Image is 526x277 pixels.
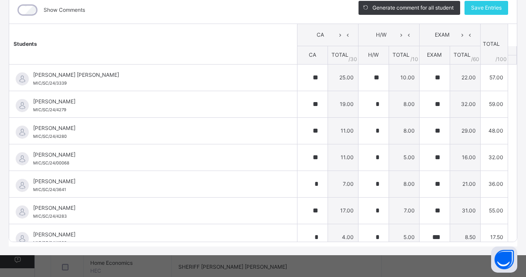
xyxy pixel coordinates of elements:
[16,152,29,165] img: default.svg
[389,117,419,144] td: 8.00
[328,144,358,171] td: 11.00
[389,91,419,117] td: 8.00
[33,124,277,132] span: [PERSON_NAME]
[16,179,29,192] img: default.svg
[427,51,442,58] span: EXAM
[331,51,348,58] span: TOTAL
[33,178,277,185] span: [PERSON_NAME]
[309,51,316,58] span: CA
[33,71,277,79] span: [PERSON_NAME] [PERSON_NAME]
[491,246,517,273] button: Open asap
[480,224,508,250] td: 17.50
[368,51,379,58] span: H/W
[328,117,358,144] td: 11.00
[33,161,69,165] span: MIC/SC/24/00068
[450,64,480,91] td: 22.00
[450,197,480,224] td: 31.00
[393,51,410,58] span: TOTAL
[328,64,358,91] td: 25.00
[471,55,479,63] span: / 60
[14,41,37,47] span: Students
[16,232,29,245] img: default.svg
[480,171,508,197] td: 36.00
[33,240,67,245] span: MIC/SC/24/4288
[480,144,508,171] td: 32.00
[16,126,29,139] img: default.svg
[480,24,508,65] th: TOTAL
[33,187,66,192] span: MIC/SC/24/3641
[33,151,277,159] span: [PERSON_NAME]
[426,31,459,39] span: EXAM
[389,144,419,171] td: 5.00
[304,31,337,39] span: CA
[389,224,419,250] td: 5.00
[33,134,67,139] span: MIC/SC/24/4280
[372,4,454,12] span: Generate comment for all student
[450,171,480,197] td: 21.00
[410,55,418,63] span: / 10
[328,171,358,197] td: 7.00
[389,197,419,224] td: 7.00
[389,171,419,197] td: 8.00
[33,204,277,212] span: [PERSON_NAME]
[450,224,480,250] td: 8.50
[480,197,508,224] td: 55.00
[33,107,66,112] span: MIC/SC/24/4279
[33,98,277,106] span: [PERSON_NAME]
[389,64,419,91] td: 10.00
[480,64,508,91] td: 57.00
[495,55,507,63] span: /100
[33,214,67,219] span: MIC/SC/24/4283
[348,55,357,63] span: / 30
[450,144,480,171] td: 16.00
[454,51,471,58] span: TOTAL
[450,117,480,144] td: 29.00
[328,91,358,117] td: 19.00
[365,31,398,39] span: H/W
[480,117,508,144] td: 48.00
[33,231,277,239] span: [PERSON_NAME]
[328,197,358,224] td: 17.00
[44,6,85,14] label: Show Comments
[16,72,29,85] img: default.svg
[480,91,508,117] td: 59.00
[16,99,29,112] img: default.svg
[33,81,67,85] span: MIC/SC/24/3339
[471,4,502,12] span: Save Entries
[16,205,29,219] img: default.svg
[328,224,358,250] td: 4.00
[450,91,480,117] td: 32.00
